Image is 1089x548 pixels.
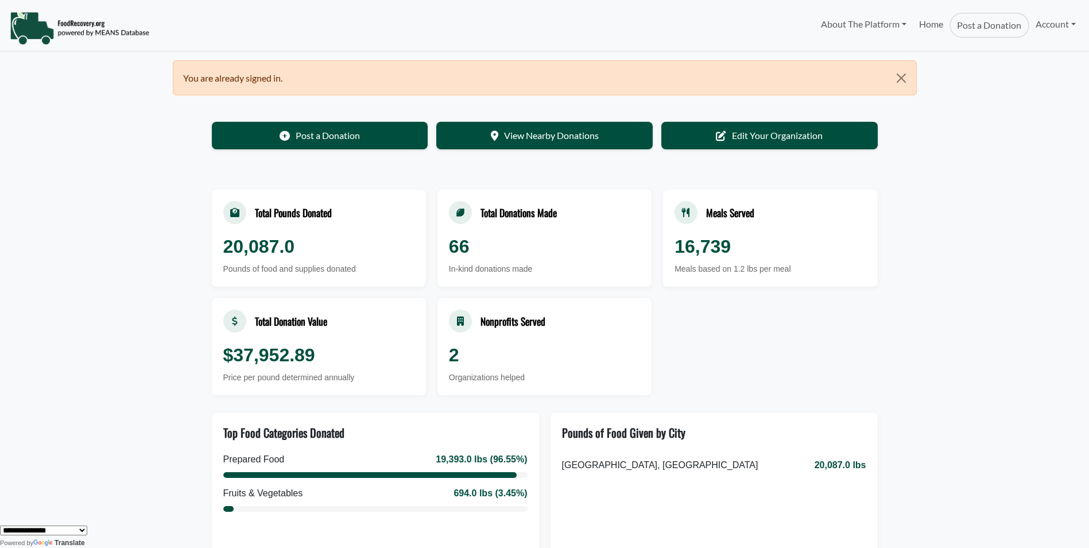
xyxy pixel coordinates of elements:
div: 66 [449,233,640,260]
div: Total Donations Made [480,205,557,220]
div: 694.0 lbs (3.45%) [454,487,527,500]
div: Pounds of food and supplies donated [223,263,414,275]
a: Post a Donation [212,122,428,149]
a: View Nearby Donations [436,122,653,149]
img: NavigationLogo_FoodRecovery-91c16205cd0af1ed486a0f1a7774a6544ea792ac00100771e7dd3ec7c0e58e41.png [10,11,149,45]
a: Post a Donation [950,13,1029,38]
div: 2 [449,341,640,369]
div: 19,393.0 lbs (96.55%) [436,453,527,466]
img: Google Translate [33,539,55,547]
div: Meals Served [706,205,754,220]
button: Close [886,61,916,95]
div: $37,952.89 [223,341,414,369]
div: 16,739 [675,233,866,260]
span: 20,087.0 lbs [815,458,866,472]
a: About The Platform [814,13,912,36]
div: Meals based on 1.2 lbs per meal [675,263,866,275]
a: Home [913,13,950,38]
div: You are already signed in. [173,60,917,95]
div: Fruits & Vegetables [223,487,303,500]
div: Organizations helped [449,372,640,384]
div: 20,087.0 [223,233,414,260]
div: In-kind donations made [449,263,640,275]
a: Translate [33,539,85,547]
div: Prepared Food [223,453,285,466]
div: Pounds of Food Given by City [562,424,685,441]
div: Price per pound determined annually [223,372,414,384]
div: Total Donation Value [255,314,327,329]
a: Account [1029,13,1082,36]
span: [GEOGRAPHIC_DATA], [GEOGRAPHIC_DATA] [562,458,758,472]
a: Edit Your Organization [661,122,878,149]
div: Top Food Categories Donated [223,424,344,441]
div: Nonprofits Served [480,314,545,329]
div: Total Pounds Donated [255,205,332,220]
